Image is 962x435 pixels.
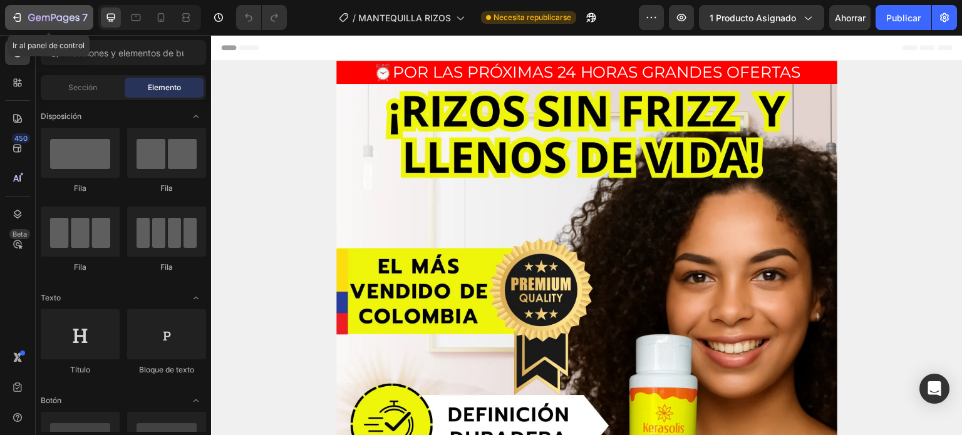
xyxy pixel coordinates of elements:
[160,183,173,193] font: Fila
[494,13,571,22] font: Necesita republicarse
[876,5,931,30] button: Publicar
[186,391,206,411] span: Abrir con palanca
[160,262,173,272] font: Fila
[41,40,206,65] input: Secciones y elementos de búsqueda
[139,365,194,374] font: Bloque de texto
[211,35,962,435] iframe: Área de diseño
[710,13,796,23] font: 1 producto asignado
[186,288,206,308] span: Abrir con palanca
[70,365,90,374] font: Título
[13,230,27,238] font: Beta
[919,374,949,404] div: Abrir Intercom Messenger
[74,183,86,193] font: Fila
[699,5,824,30] button: 1 producto asignado
[41,293,61,302] font: Texto
[829,5,871,30] button: Ahorrar
[353,13,356,23] font: /
[186,106,206,126] span: Abrir con palanca
[68,83,97,92] font: Sección
[358,13,451,23] font: MANTEQUILLA RIZOS
[148,83,181,92] font: Elemento
[82,11,88,24] font: 7
[41,396,61,405] font: Botón
[5,5,93,30] button: 7
[236,5,287,30] div: Deshacer/Rehacer
[886,13,921,23] font: Publicar
[14,134,28,143] font: 450
[835,13,866,23] font: Ahorrar
[41,111,81,121] font: Disposición
[74,262,86,272] font: Fila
